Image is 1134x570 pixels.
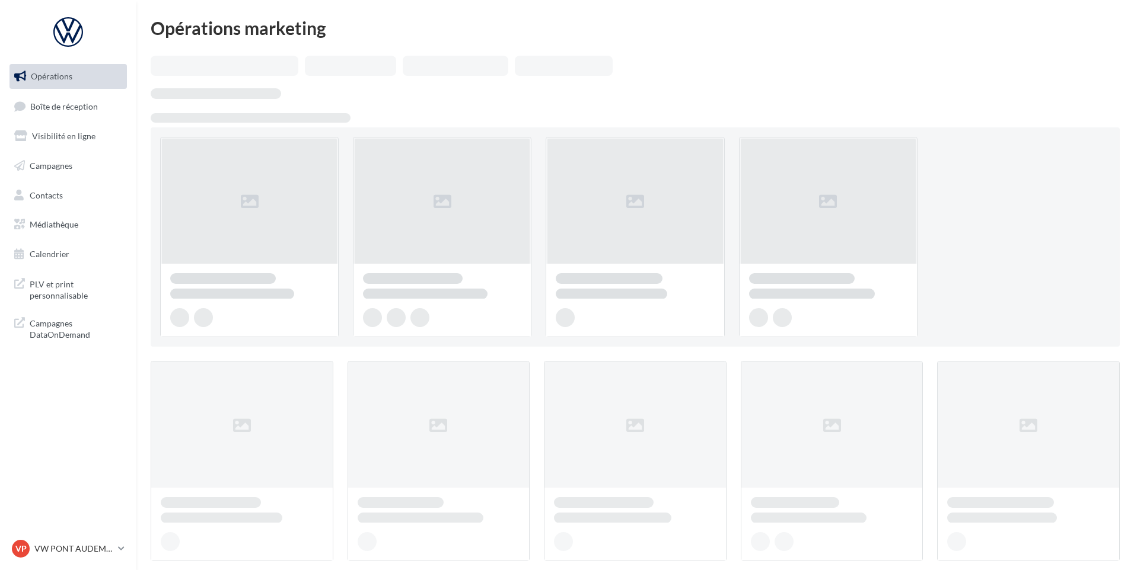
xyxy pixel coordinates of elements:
[7,271,129,306] a: PLV et print personnalisable
[9,537,127,560] a: VP VW PONT AUDEMER
[30,101,98,111] span: Boîte de réception
[7,153,129,178] a: Campagnes
[15,543,27,555] span: VP
[30,249,69,259] span: Calendrier
[30,315,122,341] span: Campagnes DataOnDemand
[7,242,129,267] a: Calendrier
[7,310,129,345] a: Campagnes DataOnDemand
[151,19,1120,37] div: Opérations marketing
[31,71,72,81] span: Opérations
[7,183,129,208] a: Contacts
[30,219,78,229] span: Médiathèque
[32,131,95,141] span: Visibilité en ligne
[7,212,129,237] a: Médiathèque
[30,161,72,171] span: Campagnes
[7,64,129,89] a: Opérations
[7,94,129,119] a: Boîte de réception
[34,543,113,555] p: VW PONT AUDEMER
[30,190,63,200] span: Contacts
[30,276,122,302] span: PLV et print personnalisable
[7,124,129,149] a: Visibilité en ligne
